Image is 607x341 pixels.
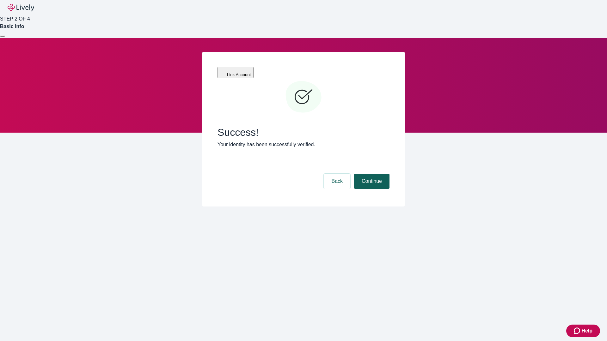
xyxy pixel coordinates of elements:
svg: Checkmark icon [285,78,322,116]
span: Help [581,327,592,335]
button: Back [324,174,350,189]
svg: Zendesk support icon [574,327,581,335]
p: Your identity has been successfully verified. [218,141,389,148]
button: Continue [354,174,389,189]
span: Success! [218,126,389,138]
button: Link Account [218,67,254,78]
button: Zendesk support iconHelp [566,325,600,337]
img: Lively [8,4,34,11]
